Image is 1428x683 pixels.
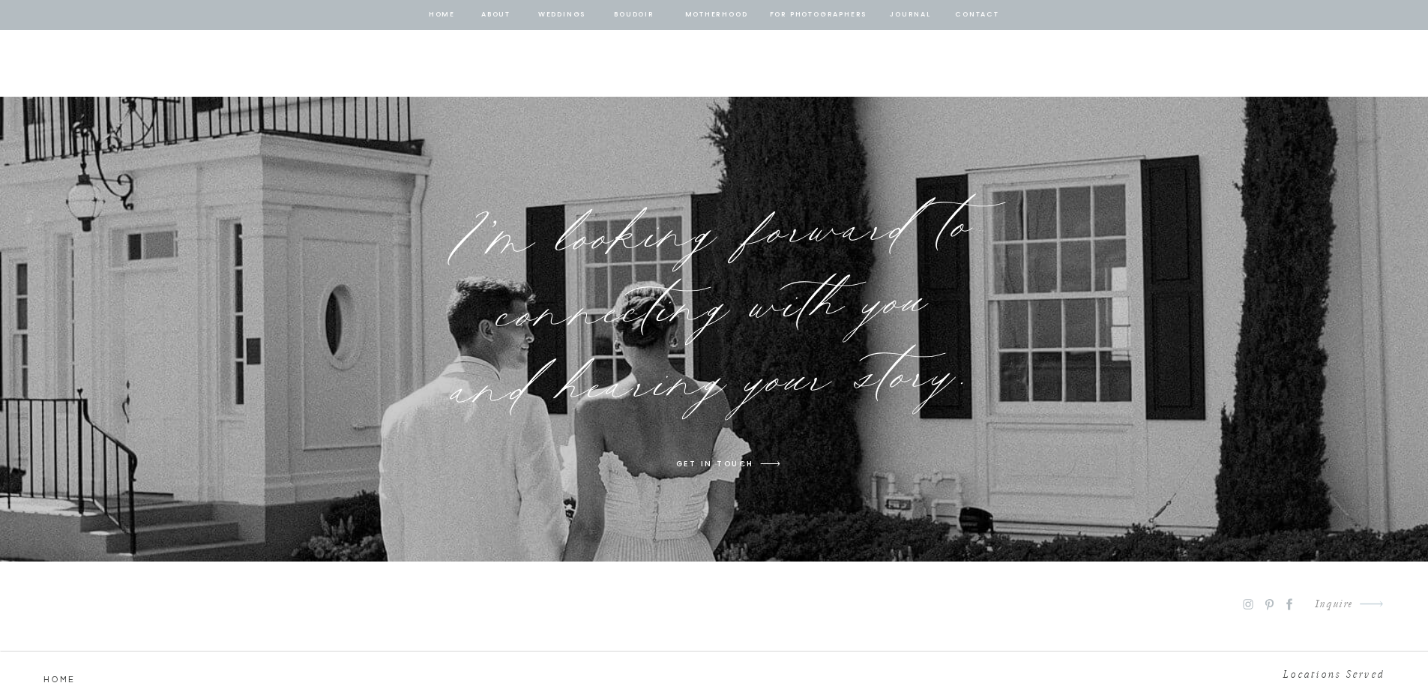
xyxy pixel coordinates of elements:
a: journal [888,8,934,22]
p: I’m looking forward to connecting with you and hearing your story. [445,209,983,438]
a: about [480,8,512,22]
a: Motherhood [685,8,747,22]
a: BOUDOIR [613,8,656,22]
a: GET IN TOUCH [675,457,756,471]
a: Weddings [537,8,588,22]
a: contact [953,8,1001,22]
a: for photographers [770,8,867,22]
h2: Locations Served [1163,665,1385,678]
a: Inquire [1303,595,1353,615]
a: home [428,8,457,22]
